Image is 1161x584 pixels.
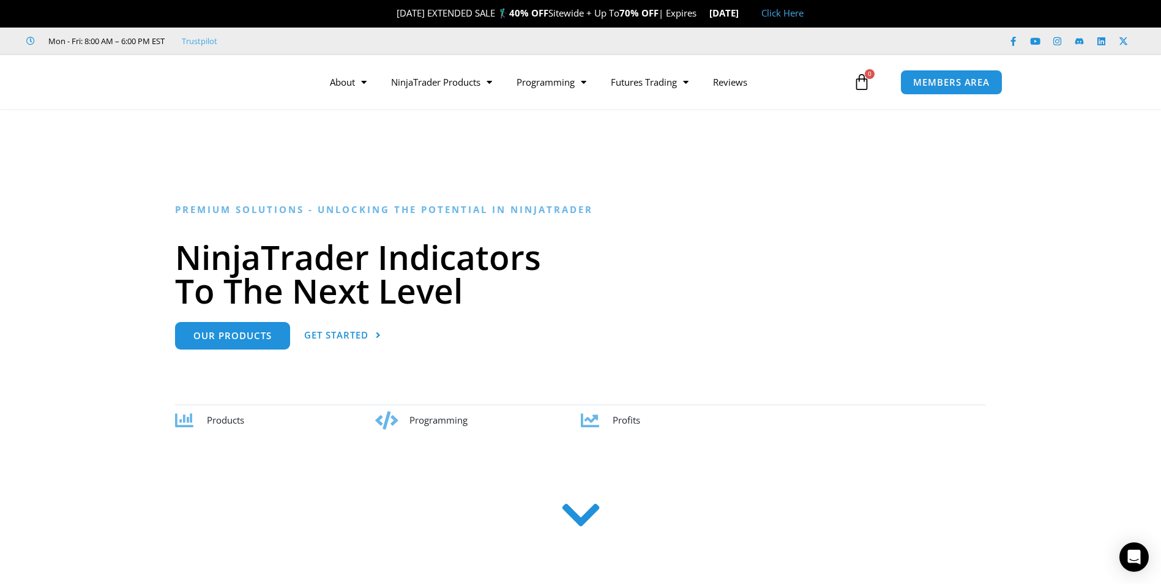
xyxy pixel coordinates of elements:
[504,68,599,96] a: Programming
[304,322,381,350] a: Get Started
[913,78,990,87] span: MEMBERS AREA
[619,7,659,19] strong: 70% OFF
[900,70,1002,95] a: MEMBERS AREA
[142,60,274,104] img: LogoAI | Affordable Indicators – NinjaTrader
[304,331,368,340] span: Get Started
[175,204,986,215] h6: Premium Solutions - Unlocking the Potential in NinjaTrader
[182,34,217,48] a: Trustpilot
[379,68,504,96] a: NinjaTrader Products
[761,7,804,19] a: Click Here
[45,34,165,48] span: Mon - Fri: 8:00 AM – 6:00 PM EST
[193,331,272,340] span: Our Products
[318,68,379,96] a: About
[509,7,548,19] strong: 40% OFF
[835,64,889,100] a: 0
[865,69,875,79] span: 0
[409,414,468,426] span: Programming
[613,414,640,426] span: Profits
[739,9,748,18] img: 🏭
[697,9,706,18] img: ⌛
[384,7,709,19] span: [DATE] EXTENDED SALE 🏌️‍♂️ Sitewide + Up To | Expires
[599,68,701,96] a: Futures Trading
[387,9,396,18] img: 🎉
[701,68,760,96] a: Reviews
[175,322,290,350] a: Our Products
[207,414,244,426] span: Products
[1119,542,1149,572] div: Open Intercom Messenger
[318,68,850,96] nav: Menu
[709,7,749,19] strong: [DATE]
[175,240,986,307] h1: NinjaTrader Indicators To The Next Level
